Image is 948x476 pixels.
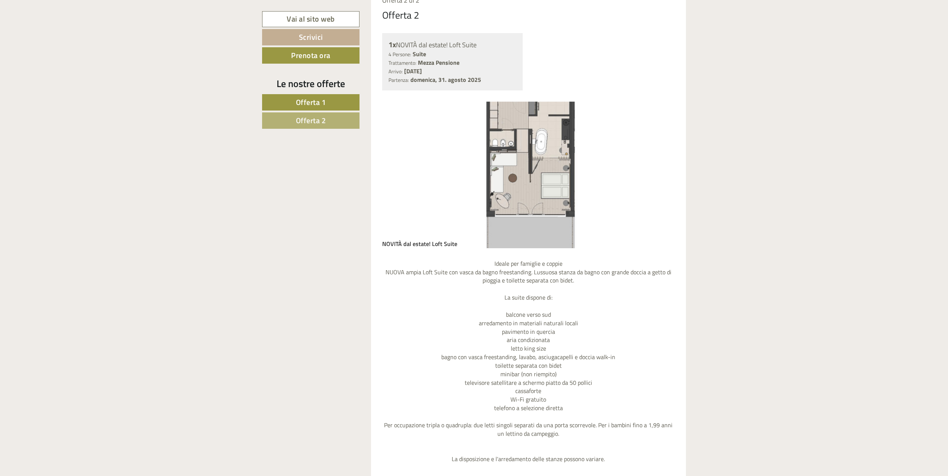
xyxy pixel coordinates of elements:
[382,259,675,463] p: Ideale per famiglie e coppie NUOVA ampia Loft Suite con vasca da bagno freestanding. Lussuosa sta...
[388,59,416,67] small: Trattamento:
[388,76,409,84] small: Partenza:
[11,36,107,41] small: 16:22
[11,22,107,28] div: [GEOGRAPHIC_DATA]
[388,68,403,75] small: Arrivo:
[395,166,403,184] button: Previous
[382,234,468,248] div: NOVITÀ dal estate! Loft Suite
[388,51,411,58] small: 4 Persone:
[262,29,359,45] a: Scrivici
[388,39,396,50] b: 1x
[262,77,359,90] div: Le nostre offerte
[262,47,359,64] a: Prenota ora
[6,20,111,43] div: Buon giorno, come possiamo aiutarla?
[262,11,359,27] a: Vai al sito web
[413,49,426,58] b: Suite
[388,39,517,50] div: NOVITÀ dal estate! Loft Suite
[418,58,460,67] b: Mezza Pensione
[410,75,481,84] b: domenica, 31. agosto 2025
[296,96,326,108] span: Offerta 1
[382,102,675,248] img: image
[296,115,326,126] span: Offerta 2
[404,67,422,76] b: [DATE]
[654,166,662,184] button: Next
[132,6,162,18] div: giovedì
[254,193,293,209] button: Invia
[382,8,419,22] div: Offerta 2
